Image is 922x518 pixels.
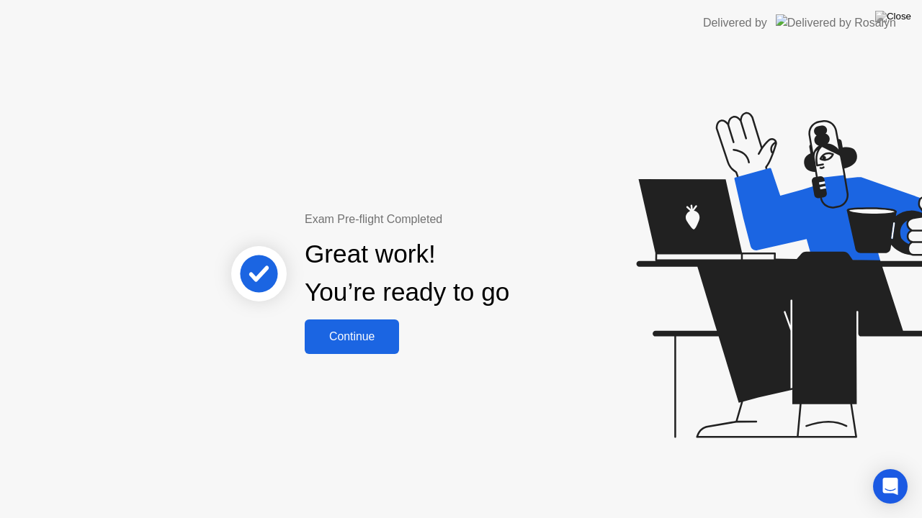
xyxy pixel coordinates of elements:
div: Exam Pre-flight Completed [305,211,602,228]
img: Close [875,11,911,22]
button: Continue [305,319,399,354]
div: Great work! You’re ready to go [305,235,509,312]
div: Delivered by [703,14,767,32]
img: Delivered by Rosalyn [776,14,896,31]
div: Open Intercom Messenger [873,469,908,504]
div: Continue [309,330,395,343]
